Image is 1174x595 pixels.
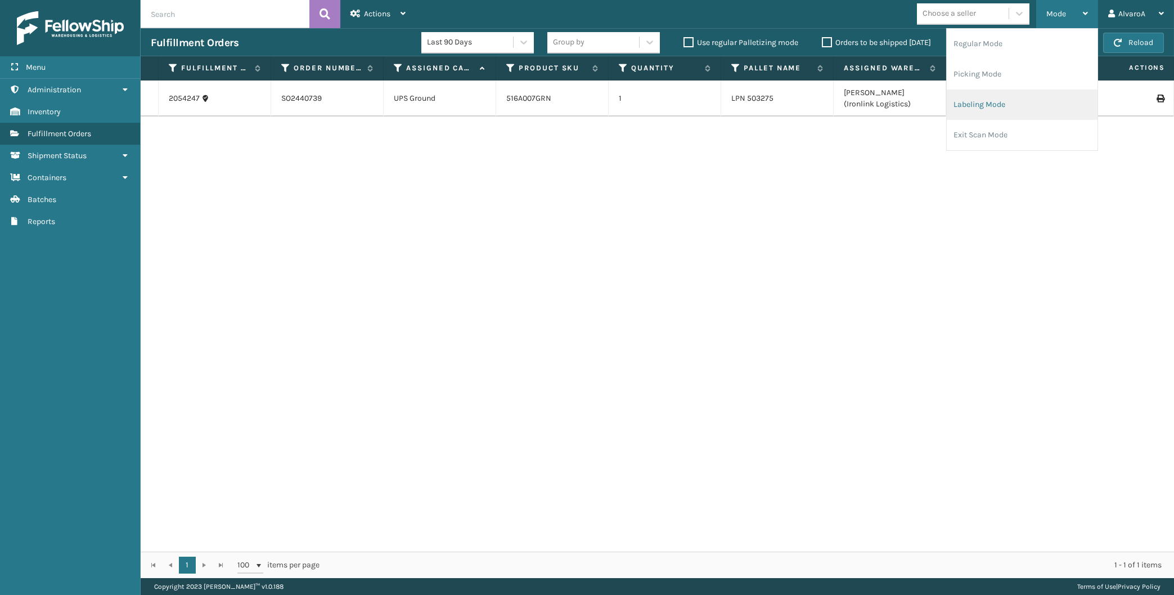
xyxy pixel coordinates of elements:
[1118,583,1160,590] a: Privacy Policy
[1157,95,1163,102] i: Print Label
[631,63,699,73] label: Quantity
[744,63,812,73] label: Pallet Name
[947,29,1097,59] li: Regular Mode
[28,217,55,226] span: Reports
[923,8,976,20] div: Choose a seller
[181,63,249,73] label: Fulfillment Order Id
[427,37,514,48] div: Last 90 Days
[683,38,798,47] label: Use regular Palletizing mode
[294,63,362,73] label: Order Number
[28,195,56,204] span: Batches
[154,578,284,595] p: Copyright 2023 [PERSON_NAME]™ v 1.0.188
[947,120,1097,150] li: Exit Scan Mode
[28,85,81,95] span: Administration
[28,151,87,160] span: Shipment Status
[28,129,91,138] span: Fulfillment Orders
[519,63,587,73] label: Product SKU
[1077,583,1116,590] a: Terms of Use
[237,557,320,574] span: items per page
[609,80,721,117] td: 1
[237,560,254,571] span: 100
[17,11,124,45] img: logo
[844,63,924,73] label: Assigned Warehouse
[364,9,390,19] span: Actions
[1103,33,1164,53] button: Reload
[406,63,474,73] label: Assigned Carrier Service
[28,173,66,182] span: Containers
[335,560,1162,571] div: 1 - 1 of 1 items
[822,38,931,47] label: Orders to be shipped [DATE]
[26,62,46,72] span: Menu
[947,59,1097,90] li: Picking Mode
[553,37,584,48] div: Group by
[947,90,1097,120] li: Labeling Mode
[151,36,239,50] h3: Fulfillment Orders
[384,80,496,117] td: UPS Ground
[28,107,61,117] span: Inventory
[506,93,551,103] a: 516A007GRN
[1046,9,1066,19] span: Mode
[271,80,384,117] td: SO2440739
[721,80,834,117] td: LPN 503275
[1094,59,1172,77] span: Actions
[834,80,946,117] td: [PERSON_NAME] (Ironlink Logistics)
[179,557,196,574] a: 1
[169,93,200,104] a: 2054247
[1077,578,1160,595] div: |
